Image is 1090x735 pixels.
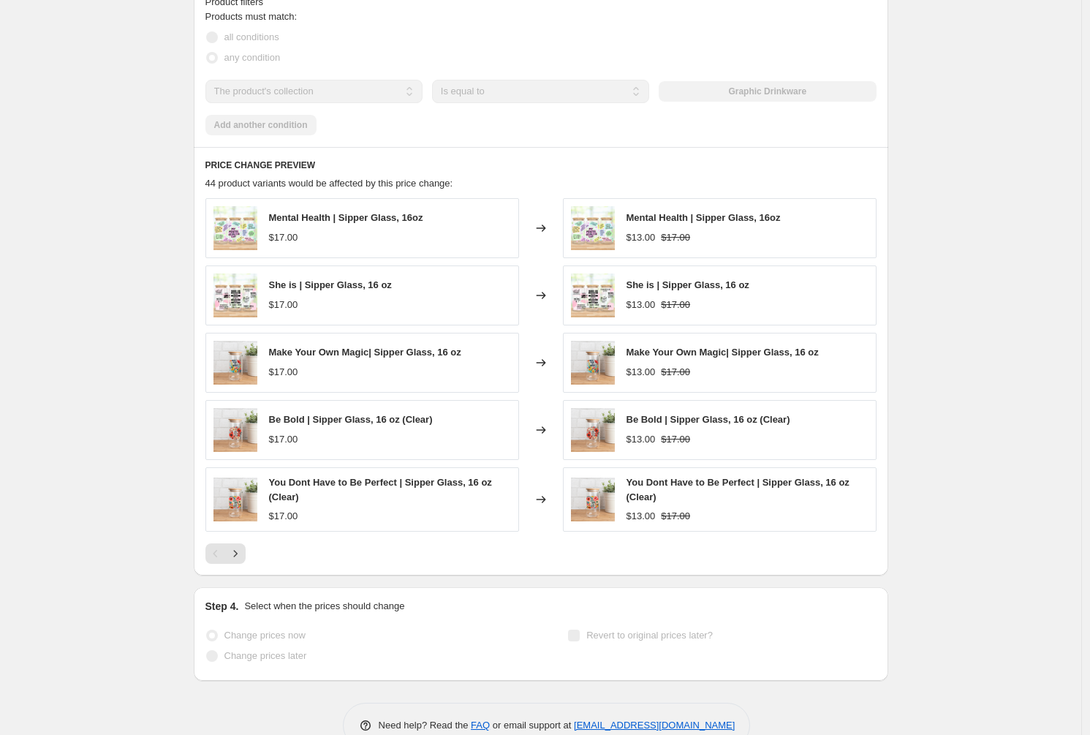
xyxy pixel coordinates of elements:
span: Be Bold | Sipper Glass, 16 oz (Clear) [269,414,433,425]
span: Need help? Read the [379,720,472,731]
span: any condition [224,52,281,63]
span: Be Bold | Sipper Glass, 16 oz (Clear) [627,414,790,425]
strike: $17.00 [661,298,690,312]
span: Revert to original prices later? [586,630,713,641]
div: $13.00 [627,509,656,524]
img: 3_5ef40e06-0799-46a3-a523-d6542cd0dc93_80x.png [571,478,615,521]
strike: $17.00 [661,365,690,380]
div: $17.00 [269,432,298,447]
img: 3_5ef40e06-0799-46a3-a523-d6542cd0dc93_80x.png [213,478,257,521]
span: Make Your Own Magic| Sipper Glass, 16 oz [269,347,461,358]
div: $13.00 [627,230,656,245]
div: $17.00 [269,230,298,245]
span: or email support at [490,720,574,731]
strike: $17.00 [661,230,690,245]
div: $13.00 [627,298,656,312]
strike: $17.00 [661,432,690,447]
div: $17.00 [269,298,298,312]
a: FAQ [471,720,490,731]
span: all conditions [224,31,279,42]
span: Change prices now [224,630,306,641]
span: You Dont Have to Be Perfect | Sipper Glass, 16 oz (Clear) [269,477,492,502]
div: $17.00 [269,365,298,380]
span: Mental Health | Sipper Glass, 16oz [269,212,423,223]
img: 4_0f78e18b-4ba6-4eb0-8135-bed8cac058fb_80x.png [213,274,257,317]
img: 3_bf26bd2b-193a-49d8-acfa-ee6cd3e1a289_80x.png [571,341,615,385]
h6: PRICE CHANGE PREVIEW [205,159,877,171]
nav: Pagination [205,543,246,564]
span: Change prices later [224,650,307,661]
img: 3_bf26bd2b-193a-49d8-acfa-ee6cd3e1a289_80x.png [213,341,257,385]
img: 4_0f78e18b-4ba6-4eb0-8135-bed8cac058fb_80x.png [571,274,615,317]
span: Mental Health | Sipper Glass, 16oz [627,212,781,223]
strike: $17.00 [661,509,690,524]
div: $13.00 [627,365,656,380]
img: mentalhealth1_80x.png [213,206,257,250]
img: mentalhealth1_80x.png [571,206,615,250]
span: She is | Sipper Glass, 16 oz [627,279,749,290]
p: Select when the prices should change [244,599,404,614]
span: 44 product variants would be affected by this price change: [205,178,453,189]
span: Make Your Own Magic| Sipper Glass, 16 oz [627,347,819,358]
img: 3_0bc53ee1-c22e-4f84-9777-2d79ccfd9401_80x.png [571,408,615,452]
span: Products must match: [205,11,298,22]
div: $17.00 [269,509,298,524]
span: She is | Sipper Glass, 16 oz [269,279,392,290]
h2: Step 4. [205,599,239,614]
span: You Dont Have to Be Perfect | Sipper Glass, 16 oz (Clear) [627,477,849,502]
div: $13.00 [627,432,656,447]
button: Next [225,543,246,564]
a: [EMAIL_ADDRESS][DOMAIN_NAME] [574,720,735,731]
img: 3_0bc53ee1-c22e-4f84-9777-2d79ccfd9401_80x.png [213,408,257,452]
